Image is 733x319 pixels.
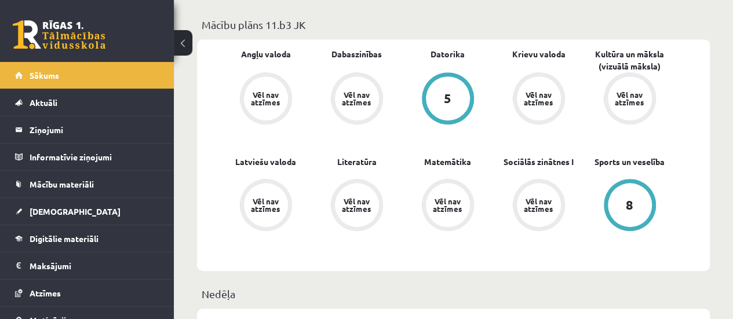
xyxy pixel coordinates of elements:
div: Vēl nav atzīmes [341,197,373,212]
a: Sociālās zinātnes I [504,156,574,168]
span: [DEMOGRAPHIC_DATA] [30,206,121,217]
a: Vēl nav atzīmes [220,72,311,127]
a: Aktuāli [15,89,159,116]
legend: Maksājumi [30,252,159,279]
a: Maksājumi [15,252,159,279]
a: Dabaszinības [331,48,382,60]
a: Vēl nav atzīmes [402,179,493,233]
a: Vēl nav atzīmes [220,179,311,233]
a: Digitālie materiāli [15,225,159,252]
a: Vēl nav atzīmes [311,72,402,127]
span: Mācību materiāli [30,179,94,189]
a: Atzīmes [15,280,159,306]
div: Vēl nav atzīmes [523,91,555,106]
div: 8 [626,199,633,211]
legend: Informatīvie ziņojumi [30,144,159,170]
a: Kultūra un māksla (vizuālā māksla) [584,48,675,72]
a: Vēl nav atzīmes [311,179,402,233]
legend: Ziņojumi [30,116,159,143]
a: Sports un veselība [595,156,665,168]
div: Vēl nav atzīmes [250,197,282,212]
div: Vēl nav atzīmes [341,91,373,106]
a: Vēl nav atzīmes [493,72,584,127]
a: [DEMOGRAPHIC_DATA] [15,198,159,225]
span: Sākums [30,70,59,80]
a: Latviešu valoda [235,156,296,168]
div: Vēl nav atzīmes [432,197,464,212]
span: Atzīmes [30,288,61,298]
div: Vēl nav atzīmes [523,197,555,212]
div: Vēl nav atzīmes [614,91,646,106]
span: Aktuāli [30,97,57,108]
a: Sākums [15,62,159,89]
a: Matemātika [424,156,471,168]
a: Informatīvie ziņojumi [15,144,159,170]
a: Mācību materiāli [15,171,159,197]
p: Nedēļa [202,286,705,302]
a: Rīgas 1. Tālmācības vidusskola [13,20,105,49]
a: Literatūra [337,156,377,168]
a: Krievu valoda [512,48,566,60]
a: Angļu valoda [241,48,291,60]
div: Vēl nav atzīmes [250,91,282,106]
a: Vēl nav atzīmes [493,179,584,233]
a: Vēl nav atzīmes [584,72,675,127]
div: 5 [444,92,451,105]
span: Digitālie materiāli [30,233,99,244]
a: 5 [402,72,493,127]
a: Ziņojumi [15,116,159,143]
a: 8 [584,179,675,233]
a: Datorika [431,48,465,60]
p: Mācību plāns 11.b3 JK [202,17,705,32]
